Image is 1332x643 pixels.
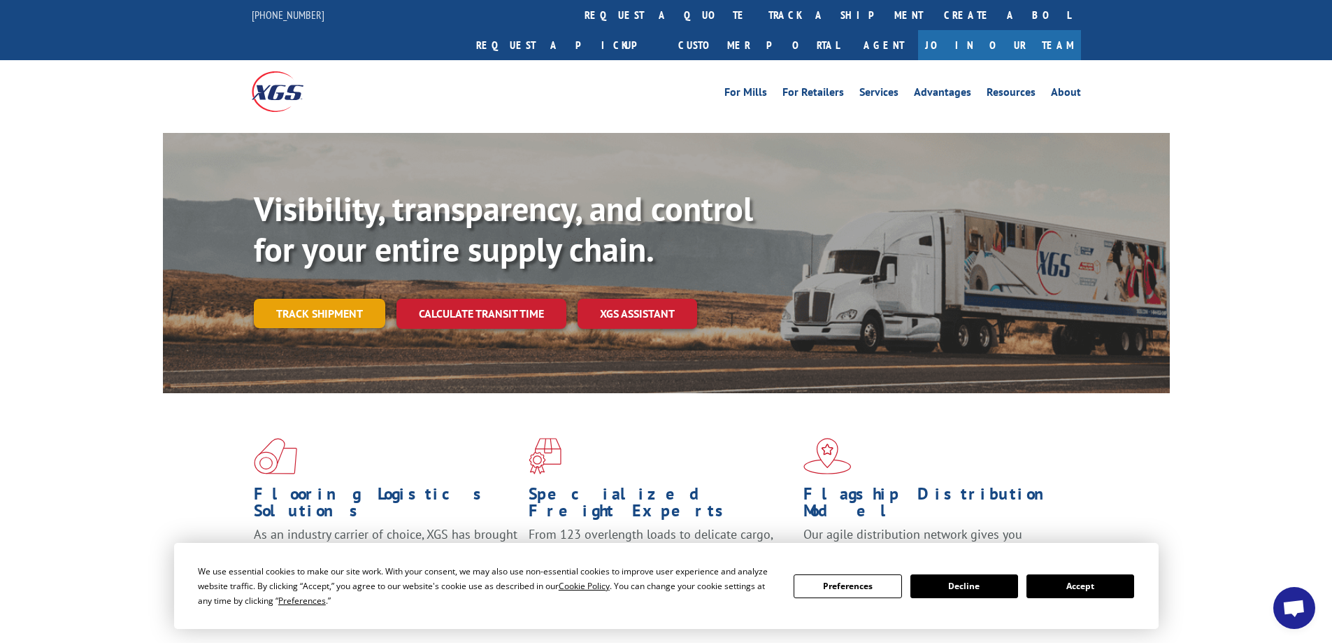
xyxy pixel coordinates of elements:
img: xgs-icon-focused-on-flooring-red [529,438,561,474]
a: For Mills [724,87,767,102]
a: Request a pickup [466,30,668,60]
a: Track shipment [254,299,385,328]
h1: Specialized Freight Experts [529,486,793,526]
button: Decline [910,574,1018,598]
a: For Retailers [782,87,844,102]
img: xgs-icon-total-supply-chain-intelligence-red [254,438,297,474]
a: [PHONE_NUMBER] [252,8,324,22]
span: Our agile distribution network gives you nationwide inventory management on demand. [803,526,1061,559]
button: Accept [1026,574,1134,598]
span: As an industry carrier of choice, XGS has brought innovation and dedication to flooring logistics... [254,526,517,576]
span: Preferences [278,595,326,607]
b: Visibility, transparency, and control for your entire supply chain. [254,187,753,271]
a: Customer Portal [668,30,850,60]
div: We use essential cookies to make our site work. With your consent, we may also use non-essential ... [198,564,777,608]
a: Advantages [914,87,971,102]
a: XGS ASSISTANT [578,299,697,329]
button: Preferences [794,574,901,598]
h1: Flooring Logistics Solutions [254,486,518,526]
h1: Flagship Distribution Model [803,486,1068,526]
a: Resources [987,87,1036,102]
a: Services [859,87,898,102]
p: From 123 overlength loads to delicate cargo, our experienced staff knows the best way to move you... [529,526,793,588]
a: Calculate transit time [396,299,566,329]
div: Cookie Consent Prompt [174,543,1159,629]
a: About [1051,87,1081,102]
span: Cookie Policy [559,580,610,592]
a: Agent [850,30,918,60]
img: xgs-icon-flagship-distribution-model-red [803,438,852,474]
a: Join Our Team [918,30,1081,60]
a: Open chat [1273,587,1315,629]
